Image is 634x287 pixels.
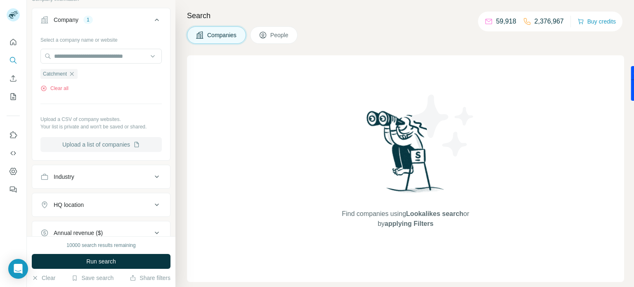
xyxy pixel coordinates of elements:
[40,85,69,92] button: Clear all
[7,35,20,50] button: Quick start
[32,274,55,282] button: Clear
[8,259,28,279] div: Open Intercom Messenger
[406,88,480,163] img: Surfe Illustration - Stars
[40,137,162,152] button: Upload a list of companies
[40,116,162,123] p: Upload a CSV of company websites.
[54,16,78,24] div: Company
[7,89,20,104] button: My lists
[7,146,20,161] button: Use Surfe API
[130,274,170,282] button: Share filters
[577,16,616,27] button: Buy credits
[66,242,135,249] div: 10000 search results remaining
[54,173,74,181] div: Industry
[7,164,20,179] button: Dashboard
[32,10,170,33] button: Company1
[187,10,624,21] h4: Search
[86,257,116,266] span: Run search
[496,17,516,26] p: 59,918
[83,16,93,24] div: 1
[7,71,20,86] button: Enrich CSV
[7,53,20,68] button: Search
[71,274,114,282] button: Save search
[406,210,464,217] span: Lookalikes search
[7,128,20,142] button: Use Surfe on LinkedIn
[32,254,170,269] button: Run search
[363,109,449,201] img: Surfe Illustration - Woman searching with binoculars
[32,223,170,243] button: Annual revenue ($)
[339,209,471,229] span: Find companies using or by
[32,195,170,215] button: HQ location
[40,33,162,44] div: Select a company name or website
[207,31,237,39] span: Companies
[43,70,67,78] span: Catchment
[7,182,20,197] button: Feedback
[385,220,433,227] span: applying Filters
[32,167,170,187] button: Industry
[54,201,84,209] div: HQ location
[40,123,162,130] p: Your list is private and won't be saved or shared.
[54,229,103,237] div: Annual revenue ($)
[270,31,289,39] span: People
[535,17,564,26] p: 2,376,967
